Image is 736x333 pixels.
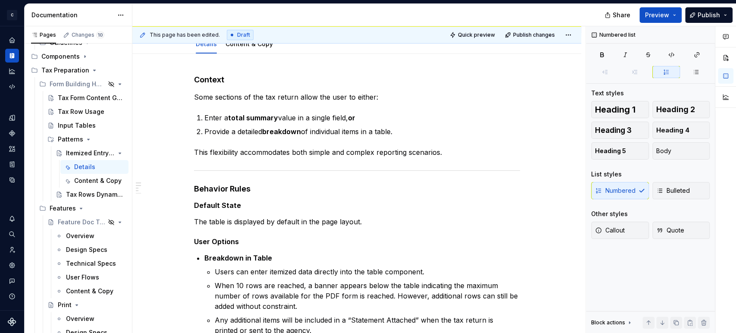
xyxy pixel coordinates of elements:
div: Details [74,163,95,171]
div: Components [28,50,128,63]
p: Enter a value in a single field, [204,113,520,123]
div: Other styles [591,210,628,218]
div: List styles [591,170,622,179]
a: User Flows [52,270,128,284]
a: Itemized Entry vs Summary Mode [52,146,128,160]
button: Search ⌘K [5,227,19,241]
button: Heading 1 [591,101,649,118]
div: Input Tables [58,121,96,130]
button: C [2,6,22,24]
div: Block actions [591,317,633,329]
div: Tax Form Content Guidelines [58,94,123,102]
p: Provide a detailed of individual items in a table. [204,126,520,137]
strong: User Options [194,237,239,246]
button: Notifications [5,212,19,226]
span: Heading 5 [595,147,626,155]
button: Bulleted [652,182,710,199]
div: Pages [31,31,56,38]
strong: breakdown [262,127,301,136]
a: Content & Copy [60,174,128,188]
a: Tax Rows Dynamic Column Addition [52,188,128,201]
h4: Behavior Rules [194,184,520,194]
a: Code automation [5,80,19,94]
button: Share [600,7,636,23]
div: Features [50,204,76,213]
a: Home [5,33,19,47]
span: Preview [645,11,669,19]
div: Components [5,126,19,140]
p: Some sections of the tax return allow the user to either: [194,92,520,102]
a: Overview [52,312,128,326]
strong: Default State [194,201,241,210]
a: Design Specs [52,243,128,257]
div: Feature Doc Template [58,218,105,226]
span: Draft [237,31,250,38]
button: Publish [685,7,733,23]
div: Form Building Handbook [50,80,105,88]
div: Tax Row Usage [58,107,104,116]
div: Content & Copy [222,35,276,53]
span: Callout [595,226,625,235]
div: Documentation [31,11,113,19]
svg: Supernova Logo [8,317,16,326]
button: Heading 5 [591,142,649,160]
div: Analytics [5,64,19,78]
a: Details [196,40,217,47]
p: Users can enter itemized data directly into the table component. [215,267,520,277]
div: C [7,10,17,20]
a: Invite team [5,243,19,257]
span: Publish [698,11,720,19]
button: Heading 2 [652,101,710,118]
div: User Flows [66,273,99,282]
div: Overview [66,232,94,240]
a: Print [44,298,128,312]
h4: Context [194,75,520,85]
p: When 10 rows are reached, a banner appears below the table indicating the maximum number of rows ... [215,280,520,311]
button: Body [652,142,710,160]
div: Tax Rows Dynamic Column Addition [66,190,123,199]
div: Features [36,201,128,215]
a: Data sources [5,173,19,187]
a: Design tokens [5,111,19,125]
span: Body [656,147,671,155]
a: Documentation [5,49,19,63]
div: Tax Preparation [41,66,89,75]
div: Print [58,301,72,309]
button: Preview [639,7,682,23]
a: Feature Doc Template [44,215,128,229]
div: Details [192,35,220,53]
a: Storybook stories [5,157,19,171]
div: Text styles [591,89,624,97]
a: Content & Copy [52,284,128,298]
a: Settings [5,258,19,272]
div: Tax Preparation [28,63,128,77]
a: Input Tables [44,119,128,132]
div: Form Building Handbook [36,77,128,91]
button: Quote [652,222,710,239]
button: Heading 4 [652,122,710,139]
button: Contact support [5,274,19,288]
a: Tax Row Usage [44,105,128,119]
span: Share [613,11,630,19]
div: Overview [66,314,94,323]
button: Callout [591,222,649,239]
span: Heading 4 [656,126,689,135]
div: Content & Copy [66,287,113,295]
span: This page has been edited. [150,31,220,38]
div: Technical Specs [66,259,116,268]
span: Heading 1 [595,105,636,114]
strong: or [348,113,355,122]
a: Overview [52,229,128,243]
a: Assets [5,142,19,156]
span: Bulleted [656,186,690,195]
span: 10 [96,31,104,38]
a: Tax Form Content Guidelines [44,91,128,105]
